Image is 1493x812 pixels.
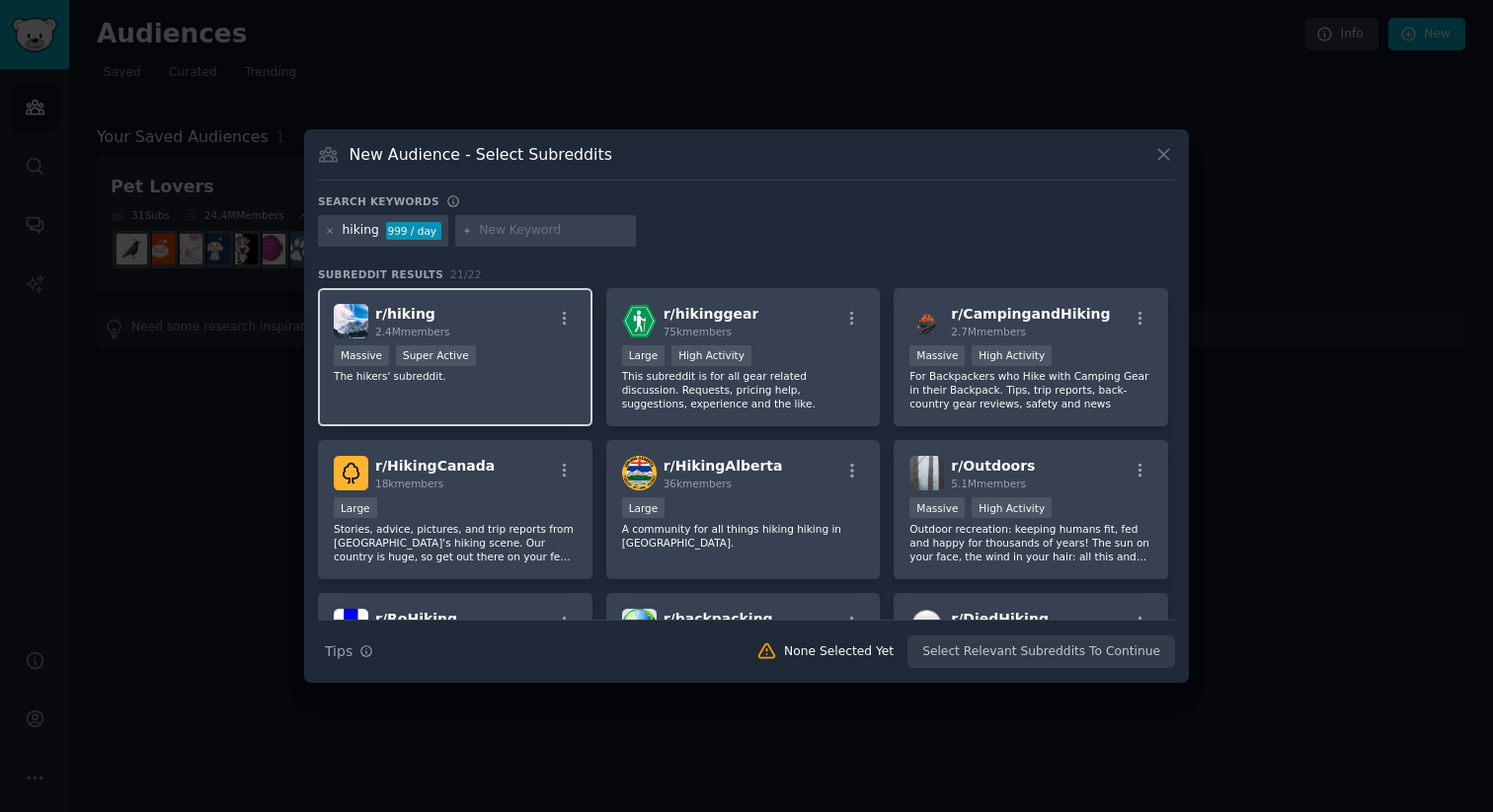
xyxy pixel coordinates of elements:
[334,304,368,338] img: hiking
[951,478,1026,489] span: 5.1M members
[375,611,457,627] span: r/ RoHiking
[664,326,732,337] span: 75k members
[334,456,368,490] img: HikingCanada
[671,345,751,366] div: High Activity
[664,306,759,322] span: r/ hikinggear
[334,609,368,643] img: RoHiking
[622,609,657,643] img: backpacking
[450,268,482,280] span: 21 / 22
[622,369,865,410] p: This subreddit is for all gear related discussion. Requests, pricing help, suggestions, experienc...
[664,458,783,474] span: r/ HikingAlberta
[479,222,629,240] input: New Keyword
[972,345,1052,366] div: High Activity
[386,222,441,240] div: 999 / day
[334,497,377,518] div: Large
[622,522,865,550] p: A community for all things hiking hiking in [GEOGRAPHIC_DATA].
[375,458,495,474] span: r/ HikingCanada
[343,222,379,240] div: hiking
[909,304,944,338] img: CampingandHiking
[318,194,439,208] h3: Search keywords
[622,345,666,366] div: Large
[951,306,1110,322] span: r/ CampingandHiking
[951,326,1026,337] span: 2.7M members
[951,458,1035,474] span: r/ Outdoors
[334,369,577,383] p: The hikers' subreddit.
[622,304,657,338] img: hikinggear
[909,497,965,518] div: Massive
[350,144,612,165] h3: New Audience - Select Subreddits
[909,609,944,643] img: DiedHiking
[375,306,435,322] span: r/ hiking
[909,369,1152,410] p: For Backpackers who Hike with Camping Gear in their Backpack. Tips, trip reports, back-country ge...
[318,267,443,281] span: Subreddit Results
[664,478,732,489] span: 36k members
[325,641,353,662] span: Tips
[622,456,657,490] img: HikingAlberta
[396,345,476,366] div: Super Active
[909,345,965,366] div: Massive
[909,522,1152,563] p: Outdoor recreation: keeping humans fit, fed and happy for thousands of years! The sun on your fac...
[334,522,577,563] p: Stories, advice, pictures, and trip reports from [GEOGRAPHIC_DATA]'s hiking scene. Our country is...
[375,478,443,489] span: 18k members
[375,326,450,337] span: 2.4M members
[622,497,666,518] div: Large
[784,643,894,661] div: None Selected Yet
[318,634,380,669] button: Tips
[664,611,773,627] span: r/ backpacking
[334,345,389,366] div: Massive
[909,456,944,490] img: Outdoors
[951,611,1049,627] span: r/ DiedHiking
[972,497,1052,518] div: High Activity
